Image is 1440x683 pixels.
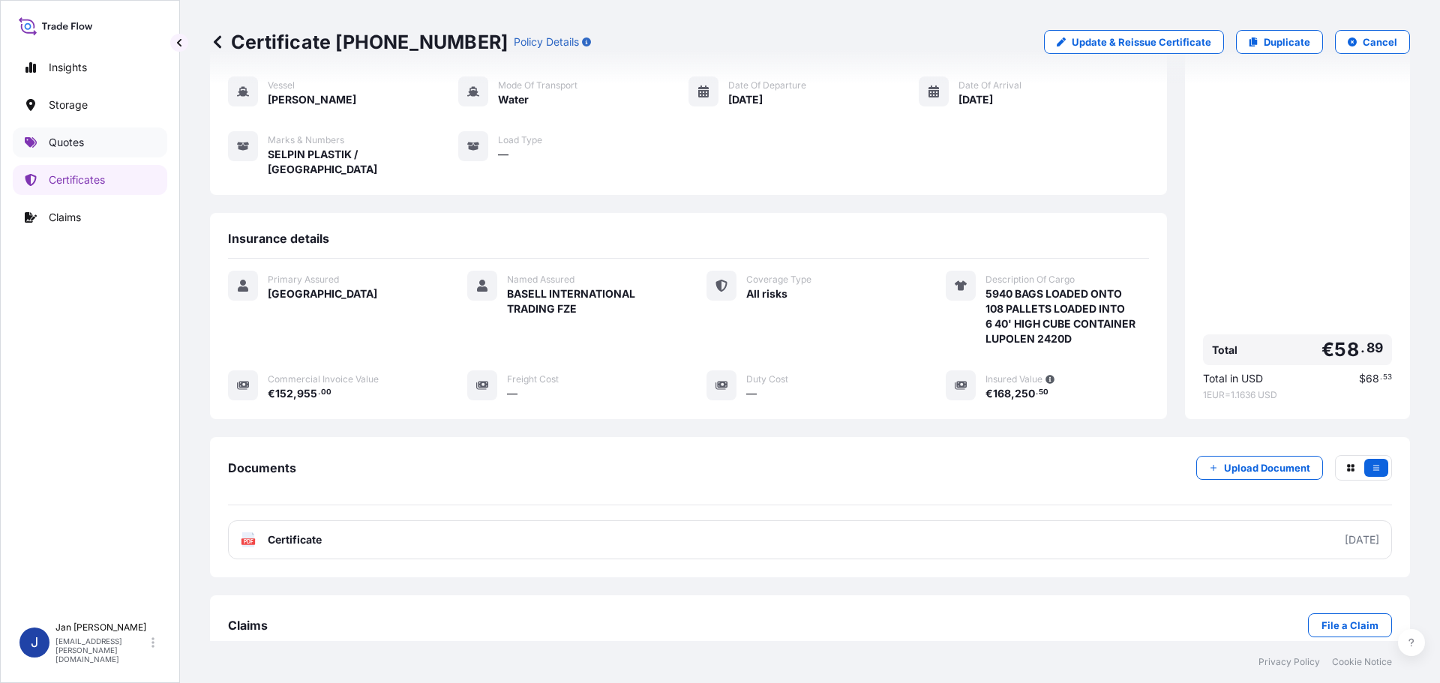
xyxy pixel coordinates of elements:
span: 89 [1366,343,1383,352]
span: Date of Arrival [958,79,1021,91]
p: Jan [PERSON_NAME] [55,622,148,634]
span: 250 [1015,388,1035,399]
span: SELPIN PLASTIK / [GEOGRAPHIC_DATA] [268,147,458,177]
a: Storage [13,90,167,120]
p: Certificates [49,172,105,187]
span: Marks & Numbers [268,134,344,146]
span: [GEOGRAPHIC_DATA] [268,286,377,301]
span: 00 [321,390,331,395]
p: Duplicate [1264,34,1310,49]
div: [DATE] [1345,532,1379,547]
span: Insured Value [985,373,1042,385]
span: 955 [297,388,317,399]
span: . [1036,390,1038,395]
p: Policy Details [514,34,579,49]
span: Certificate [268,532,322,547]
span: [DATE] [958,92,993,107]
span: — [746,386,757,401]
span: . [1380,375,1382,380]
span: $ [1359,373,1366,384]
span: Insurance details [228,231,329,246]
span: 168 [993,388,1011,399]
span: 50 [1039,390,1048,395]
span: , [1011,388,1015,399]
span: — [507,386,517,401]
span: Commercial Invoice Value [268,373,379,385]
a: Update & Reissue Certificate [1044,30,1224,54]
span: € [268,388,275,399]
span: Date of Departure [728,79,806,91]
p: Update & Reissue Certificate [1072,34,1211,49]
span: Duty Cost [746,373,788,385]
span: J [31,635,38,650]
p: Quotes [49,135,84,150]
p: Upload Document [1224,460,1310,475]
span: Total in USD [1203,371,1263,386]
span: Mode of Transport [498,79,577,91]
a: Claims [13,202,167,232]
span: 58 [1334,340,1358,359]
span: Vessel [268,79,295,91]
span: Freight Cost [507,373,559,385]
span: — [498,147,508,162]
span: Water [498,92,529,107]
span: . [318,390,320,395]
button: Upload Document [1196,456,1323,480]
span: Total [1212,343,1237,358]
span: Claims [228,618,268,633]
span: Coverage Type [746,274,811,286]
span: Load Type [498,134,542,146]
p: Certificate [PHONE_NUMBER] [210,30,508,54]
span: . [1360,343,1365,352]
span: 53 [1383,375,1392,380]
span: € [985,388,993,399]
p: [EMAIL_ADDRESS][PERSON_NAME][DOMAIN_NAME] [55,637,148,664]
text: PDF [244,539,253,544]
a: Certificates [13,165,167,195]
a: Cookie Notice [1332,656,1392,668]
span: [PERSON_NAME] [268,92,356,107]
span: 68 [1366,373,1379,384]
span: BASELL INTERNATIONAL TRADING FZE [507,286,670,316]
span: 5940 BAGS LOADED ONTO 108 PALLETS LOADED INTO 6 40' HIGH CUBE CONTAINER LUPOLEN 2420D [985,286,1135,346]
a: File a Claim [1308,613,1392,637]
p: Cancel [1363,34,1397,49]
p: Storage [49,97,88,112]
span: [DATE] [728,92,763,107]
p: File a Claim [1321,618,1378,633]
span: 152 [275,388,293,399]
span: 1 EUR = 1.1636 USD [1203,389,1392,401]
button: Cancel [1335,30,1410,54]
span: Documents [228,460,296,475]
p: Claims [49,210,81,225]
a: Insights [13,52,167,82]
a: Duplicate [1236,30,1323,54]
a: Quotes [13,127,167,157]
span: € [1321,340,1334,359]
p: Insights [49,60,87,75]
span: No claims were submitted against this certificate . [228,638,467,653]
span: Primary Assured [268,274,339,286]
a: PDFCertificate[DATE] [228,520,1392,559]
span: All risks [746,286,787,301]
span: Description Of Cargo [985,274,1075,286]
span: Named Assured [507,274,574,286]
a: Privacy Policy [1258,656,1320,668]
span: , [293,388,297,399]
